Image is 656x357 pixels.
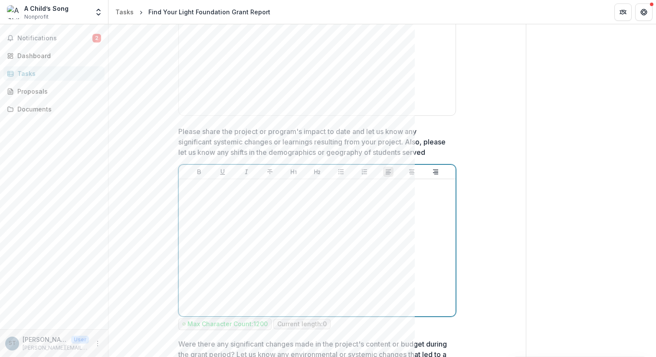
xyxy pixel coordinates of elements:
[115,7,134,16] div: Tasks
[3,66,105,81] a: Tasks
[24,13,49,21] span: Nonprofit
[3,49,105,63] a: Dashboard
[359,167,370,177] button: Ordered List
[17,105,98,114] div: Documents
[148,7,270,16] div: Find Your Light Foundation Grant Report
[17,35,92,42] span: Notifications
[7,5,21,19] img: A Child’s Song
[614,3,632,21] button: Partners
[635,3,653,21] button: Get Help
[289,167,299,177] button: Heading 1
[71,336,89,344] p: User
[92,34,101,43] span: 2
[3,102,105,116] a: Documents
[277,321,327,328] p: Current length: 0
[265,167,275,177] button: Strike
[9,341,16,346] div: Sandy Taylor
[217,167,228,177] button: Underline
[92,3,105,21] button: Open entity switcher
[112,6,137,18] a: Tasks
[178,126,451,157] p: Please share the project or program's impact to date and let us know any significant systemic cha...
[241,167,252,177] button: Italicize
[23,335,68,344] p: [PERSON_NAME]
[3,84,105,98] a: Proposals
[24,4,69,13] div: A Child’s Song
[17,69,98,78] div: Tasks
[112,6,274,18] nav: breadcrumb
[92,338,103,349] button: More
[23,344,89,352] p: [PERSON_NAME][EMAIL_ADDRESS][DOMAIN_NAME]
[383,167,394,177] button: Align Left
[194,167,204,177] button: Bold
[17,87,98,96] div: Proposals
[17,51,98,60] div: Dashboard
[187,321,268,328] p: Max Character Count: 1200
[336,167,346,177] button: Bullet List
[407,167,417,177] button: Align Center
[430,167,441,177] button: Align Right
[312,167,322,177] button: Heading 2
[3,31,105,45] button: Notifications2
